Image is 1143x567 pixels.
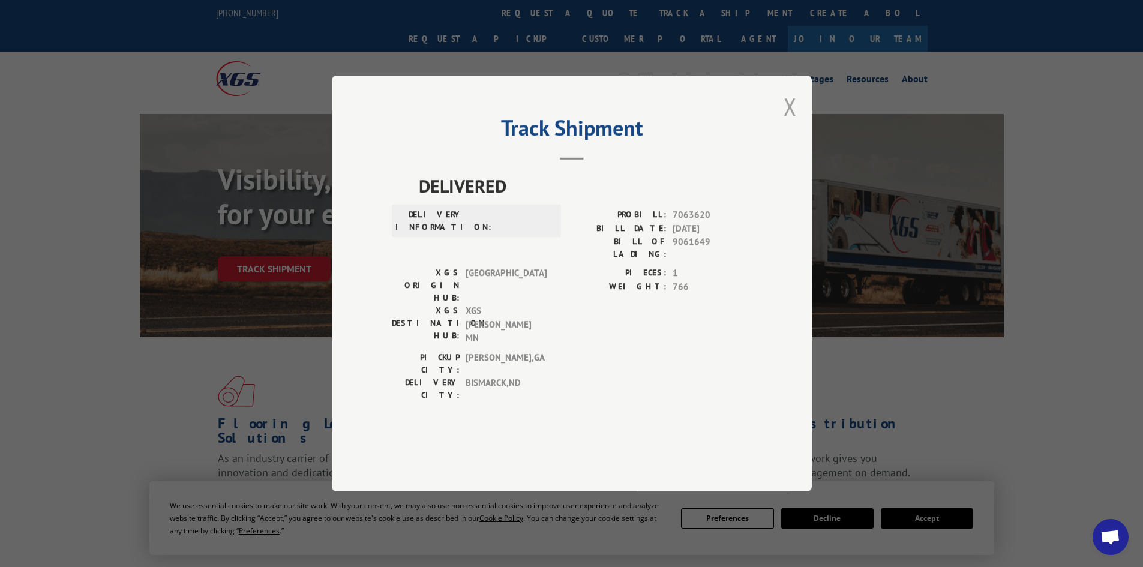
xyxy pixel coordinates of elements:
[466,304,547,345] span: XGS [PERSON_NAME] MN
[572,235,667,260] label: BILL OF LADING:
[572,208,667,222] label: PROBILL:
[392,304,460,345] label: XGS DESTINATION HUB:
[392,119,752,142] h2: Track Shipment
[419,172,752,199] span: DELIVERED
[673,208,752,222] span: 7063620
[572,280,667,294] label: WEIGHT:
[572,266,667,280] label: PIECES:
[673,266,752,280] span: 1
[1093,519,1129,555] div: Open chat
[466,376,547,401] span: BISMARCK , ND
[673,222,752,236] span: [DATE]
[392,376,460,401] label: DELIVERY CITY:
[466,266,547,304] span: [GEOGRAPHIC_DATA]
[392,351,460,376] label: PICKUP CITY:
[673,280,752,294] span: 766
[466,351,547,376] span: [PERSON_NAME] , GA
[572,222,667,236] label: BILL DATE:
[784,91,797,122] button: Close modal
[392,266,460,304] label: XGS ORIGIN HUB:
[395,208,463,233] label: DELIVERY INFORMATION:
[673,235,752,260] span: 9061649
